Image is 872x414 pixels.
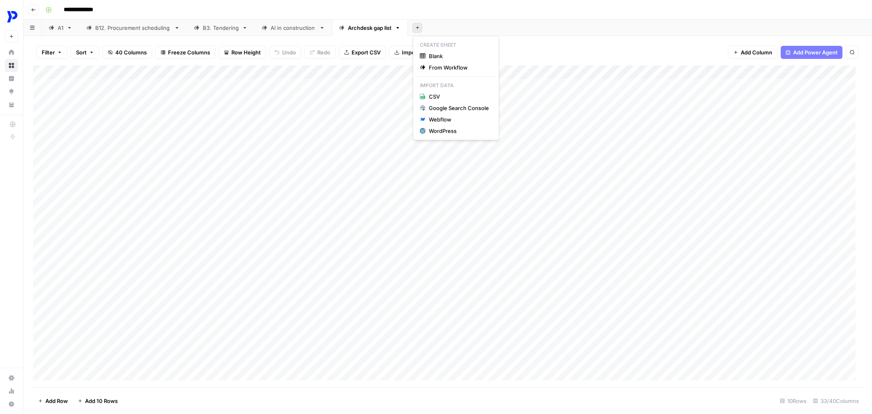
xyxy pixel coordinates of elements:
div: 10 Rows [777,394,810,407]
button: Sort [71,46,99,59]
button: Row Height [219,46,266,59]
div: B12. Procurement scheduling [95,24,171,32]
a: Opportunities [5,85,18,98]
span: Undo [282,48,296,56]
button: Import CSV [389,46,437,59]
span: Filter [42,48,55,56]
span: From Workflow [429,63,489,72]
button: Export CSV [339,46,386,59]
span: Redo [317,48,330,56]
div: B3. Tendering [203,24,239,32]
span: Add Power Agent [793,48,838,56]
div: WordPress [429,127,489,135]
button: Redo [305,46,336,59]
div: A1 [58,24,63,32]
p: Create Sheet [417,40,495,50]
span: Row Height [231,48,261,56]
a: AI in construction [255,20,332,36]
div: AI in construction [271,24,316,32]
span: CSV [429,92,489,101]
button: Add Column [728,46,778,59]
img: ProcurePro Logo [5,9,20,24]
button: Add 10 Rows [73,394,123,407]
button: 40 Columns [103,46,152,59]
button: Add Row [33,394,73,407]
a: Usage [5,385,18,398]
span: Sort [76,48,87,56]
div: Google Search Console [429,104,489,112]
button: Freeze Columns [155,46,215,59]
a: Browse [5,59,18,72]
a: B3. Tendering [187,20,255,36]
div: Archdesk gap list [348,24,392,32]
span: Freeze Columns [168,48,210,56]
button: Help + Support [5,398,18,411]
span: Import CSV [402,48,431,56]
a: Home [5,46,18,59]
a: Your Data [5,98,18,111]
button: Filter [36,46,67,59]
button: Workspace: ProcurePro [5,7,18,27]
a: B12. Procurement scheduling [79,20,187,36]
p: Import Data [417,80,495,91]
span: Add 10 Rows [85,397,118,405]
span: Add Row [45,397,68,405]
a: Insights [5,72,18,85]
div: Webflow [429,115,489,124]
span: Blank [429,52,489,60]
span: Export CSV [352,48,381,56]
button: Undo [269,46,301,59]
span: Add Column [741,48,772,56]
div: 33/40 Columns [810,394,862,407]
span: 40 Columns [115,48,147,56]
button: Add Power Agent [781,46,843,59]
a: Archdesk gap list [332,20,408,36]
a: Settings [5,371,18,385]
a: A1 [42,20,79,36]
